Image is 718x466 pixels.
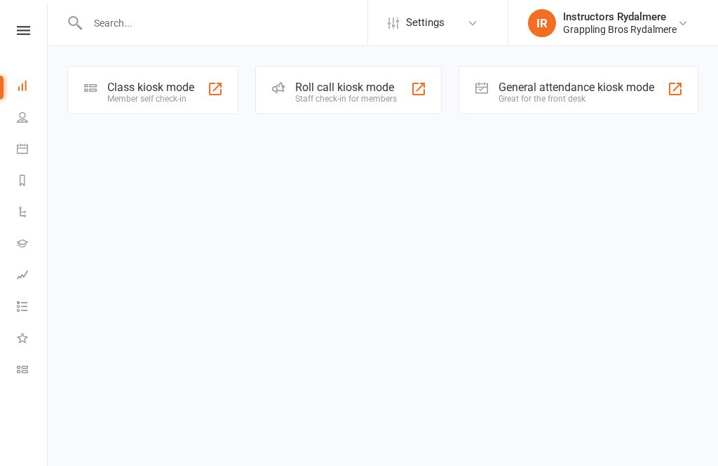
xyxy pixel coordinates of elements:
a: Dashboard [17,71,48,103]
a: What's New [17,324,48,355]
a: Calendar [17,135,48,166]
a: Class kiosk mode [17,355,48,387]
a: Reports [17,166,48,198]
div: Staff check-in for members [295,94,397,104]
div: IR [528,9,556,37]
div: Instructors Rydalmere [563,11,677,23]
div: General attendance kiosk mode [499,81,654,94]
div: Great for the front desk [499,94,654,104]
div: Member self check-in [107,94,194,104]
div: Class kiosk mode [107,81,194,94]
input: Search... [83,13,367,33]
div: Roll call kiosk mode [295,81,397,94]
div: Grappling Bros Rydalmere [563,23,677,36]
span: Settings [406,7,445,39]
a: People [17,103,48,135]
a: Assessments [17,261,48,292]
